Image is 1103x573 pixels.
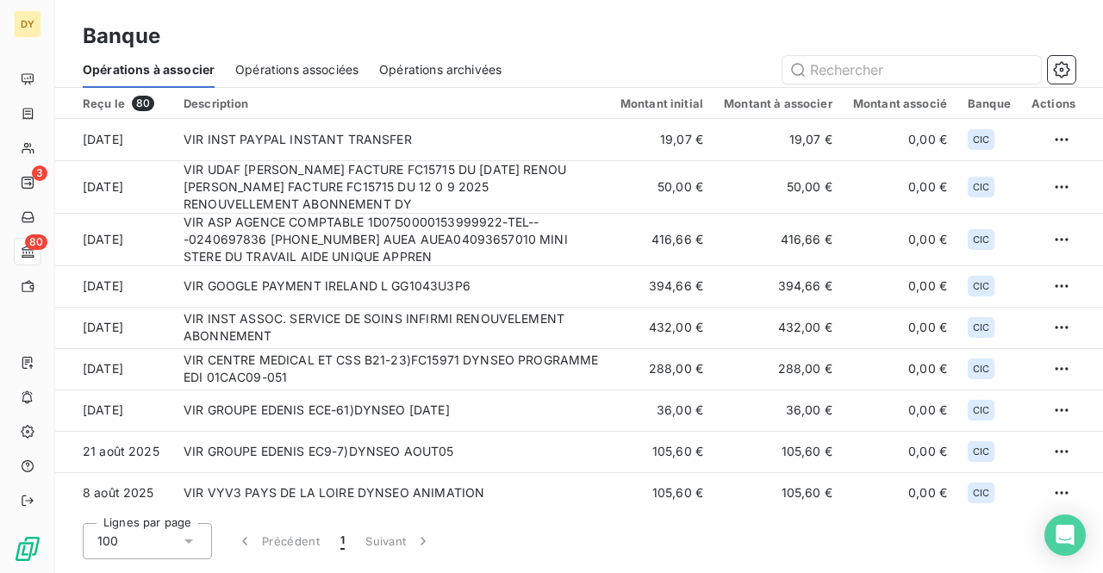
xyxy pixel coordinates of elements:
td: 416,66 € [610,213,714,265]
button: Suivant [355,523,442,559]
div: Banque [968,97,1011,110]
td: 105,60 € [610,431,714,472]
span: 80 [25,234,47,250]
td: VIR CENTRE MEDICAL ET CSS B21-23)FC15971 DYNSEO PROGRAMME EDI 01CAC09-051 [173,348,610,389]
td: 394,66 € [610,265,714,307]
div: Description [184,97,600,110]
span: CIC [973,488,989,498]
td: 0,00 € [843,389,957,431]
td: VIR ASP AGENCE COMPTABLE 1D0750000153999922-TEL---0240697836 [PHONE_NUMBER] AUEA AUEA04093657010 ... [173,213,610,265]
td: 19,07 € [610,119,714,160]
td: 432,00 € [610,307,714,348]
span: Opérations à associer [83,61,215,78]
span: CIC [973,134,989,145]
span: CIC [973,364,989,374]
div: Montant associé [853,97,947,110]
div: Reçu le [83,96,163,111]
span: CIC [973,322,989,333]
td: VIR GOOGLE PAYMENT IRELAND L GG1043U3P6 [173,265,610,307]
div: Actions [1031,97,1075,110]
td: VIR GROUPE EDENIS EC9-7)DYNSEO AOUT05 [173,431,610,472]
td: [DATE] [55,213,173,265]
div: Open Intercom Messenger [1044,514,1086,556]
td: VIR INST PAYPAL INSTANT TRANSFER [173,119,610,160]
td: 105,60 € [714,431,843,472]
span: 100 [97,533,118,550]
td: 0,00 € [843,160,957,213]
td: [DATE] [55,119,173,160]
input: Rechercher [782,56,1041,84]
span: 1 [340,533,345,550]
span: 80 [132,96,154,111]
span: Opérations associées [235,61,358,78]
img: Logo LeanPay [14,535,41,563]
td: 21 août 2025 [55,431,173,472]
td: 0,00 € [843,348,957,389]
td: VIR VYV3 PAYS DE LA LOIRE DYNSEO ANIMATION [173,472,610,514]
td: VIR INST ASSOC. SERVICE DE SOINS INFIRMI RENOUVELEMENT ABONNEMENT [173,307,610,348]
td: [DATE] [55,348,173,389]
td: 0,00 € [843,119,957,160]
span: Opérations archivées [379,61,502,78]
td: 105,60 € [610,472,714,514]
td: 288,00 € [610,348,714,389]
button: 1 [330,523,355,559]
td: [DATE] [55,265,173,307]
td: VIR GROUPE EDENIS ECE-61)DYNSEO [DATE] [173,389,610,431]
span: 3 [32,165,47,181]
td: 19,07 € [714,119,843,160]
div: DY [14,10,41,38]
h3: Banque [83,21,160,52]
td: 394,66 € [714,265,843,307]
td: 288,00 € [714,348,843,389]
span: CIC [973,182,989,192]
td: 0,00 € [843,431,957,472]
div: Montant à associer [724,97,832,110]
td: 8 août 2025 [55,472,173,514]
td: [DATE] [55,160,173,213]
td: [DATE] [55,389,173,431]
td: 50,00 € [714,160,843,213]
td: 0,00 € [843,307,957,348]
td: [DATE] [55,307,173,348]
td: 36,00 € [714,389,843,431]
td: VIR UDAF [PERSON_NAME] FACTURE FC15715 DU [DATE] RENOU [PERSON_NAME] FACTURE FC15715 DU 12 0 9 20... [173,160,610,213]
td: 36,00 € [610,389,714,431]
td: 0,00 € [843,213,957,265]
td: 105,60 € [714,472,843,514]
td: 50,00 € [610,160,714,213]
span: CIC [973,446,989,457]
span: CIC [973,234,989,245]
td: 0,00 € [843,472,957,514]
div: Montant initial [620,97,703,110]
span: CIC [973,405,989,415]
button: Précédent [226,523,330,559]
td: 432,00 € [714,307,843,348]
td: 416,66 € [714,213,843,265]
span: CIC [973,281,989,291]
td: 0,00 € [843,265,957,307]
